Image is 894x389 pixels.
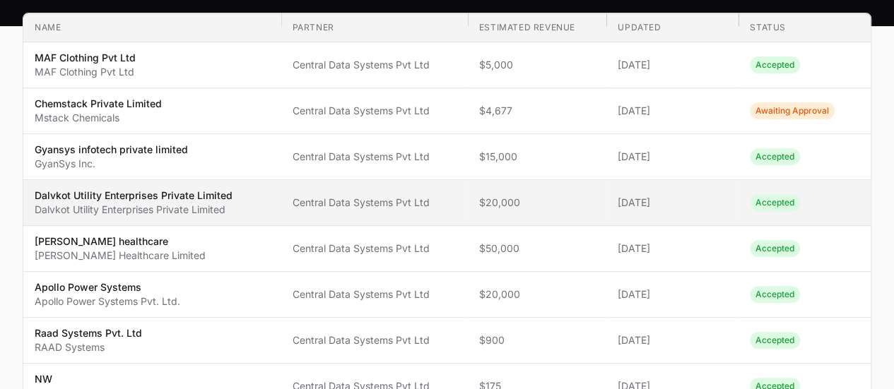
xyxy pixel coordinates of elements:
span: Central Data Systems Pvt Ltd [293,287,457,301]
span: [DATE] [618,150,727,164]
span: [DATE] [618,196,727,210]
span: Central Data Systems Pvt Ltd [293,150,457,164]
span: $5,000 [479,58,596,72]
p: Dalvkot Utility Enterprises Private Limited [35,203,233,217]
p: Mstack Chemicals [35,111,162,125]
span: $15,000 [479,150,596,164]
th: Partner [281,13,468,42]
span: $4,677 [479,104,596,118]
span: Central Data Systems Pvt Ltd [293,58,457,72]
p: Raad Systems Pvt. Ltd [35,326,142,340]
span: [DATE] [618,333,727,347]
p: GyanSys Inc. [35,157,188,171]
th: Status [739,13,871,42]
span: Central Data Systems Pvt Ltd [293,333,457,347]
p: Chemstack Private Limited [35,97,162,111]
p: Gyansys infotech private limited [35,143,188,157]
span: Central Data Systems Pvt Ltd [293,241,457,256]
p: NW [35,372,158,386]
th: Estimated revenue [468,13,607,42]
p: Dalvkot Utility Enterprises Private Limited [35,188,233,203]
span: $50,000 [479,241,596,256]
span: [DATE] [618,287,727,301]
p: [PERSON_NAME] Healthcare Limited [35,249,206,263]
span: [DATE] [618,58,727,72]
p: RAAD Systems [35,340,142,354]
p: [PERSON_NAME] healthcare [35,234,206,249]
span: $20,000 [479,196,596,210]
p: Apollo Power Systems Pvt. Ltd. [35,294,180,309]
span: [DATE] [618,104,727,118]
th: Updated [606,13,739,42]
span: $20,000 [479,287,596,301]
p: MAF Clothing Pvt Ltd [35,65,136,79]
th: Name [23,13,281,42]
span: Central Data Systems Pvt Ltd [293,104,457,118]
p: Apollo Power Systems [35,280,180,294]
span: [DATE] [618,241,727,256]
span: Central Data Systems Pvt Ltd [293,196,457,210]
p: MAF Clothing Pvt Ltd [35,51,136,65]
span: $900 [479,333,596,347]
